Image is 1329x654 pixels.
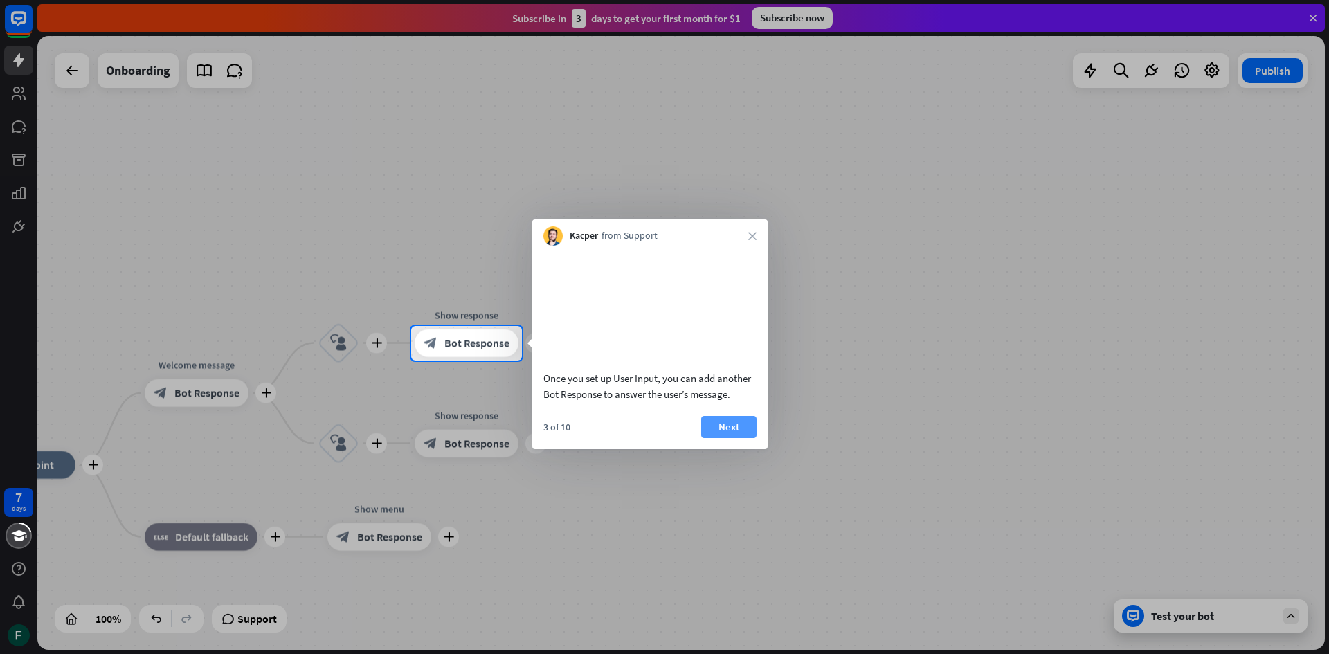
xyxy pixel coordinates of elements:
span: from Support [602,229,658,243]
span: Kacper [570,229,598,243]
div: Once you set up User Input, you can add another Bot Response to answer the user’s message. [543,370,757,402]
i: close [748,232,757,240]
button: Next [701,416,757,438]
div: 3 of 10 [543,421,570,433]
i: block_bot_response [424,336,437,350]
span: Bot Response [444,336,509,350]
